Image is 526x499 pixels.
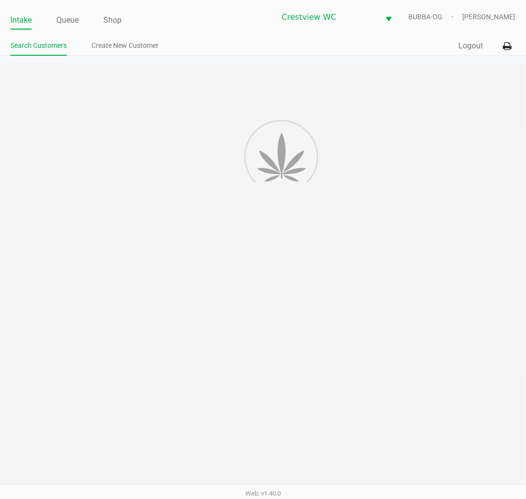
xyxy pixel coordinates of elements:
span: Crestview WC [282,11,374,23]
span: [PERSON_NAME] [463,12,516,22]
a: Queue [56,13,79,27]
a: Search Customers [10,39,67,52]
span: BUBBA-OG [409,12,463,22]
button: Logout [459,40,483,52]
span: Web: v1.40.0 [245,490,281,497]
button: Select [380,5,398,29]
a: Create New Customer [91,39,159,52]
a: Shop [103,13,122,27]
a: Intake [10,13,32,27]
